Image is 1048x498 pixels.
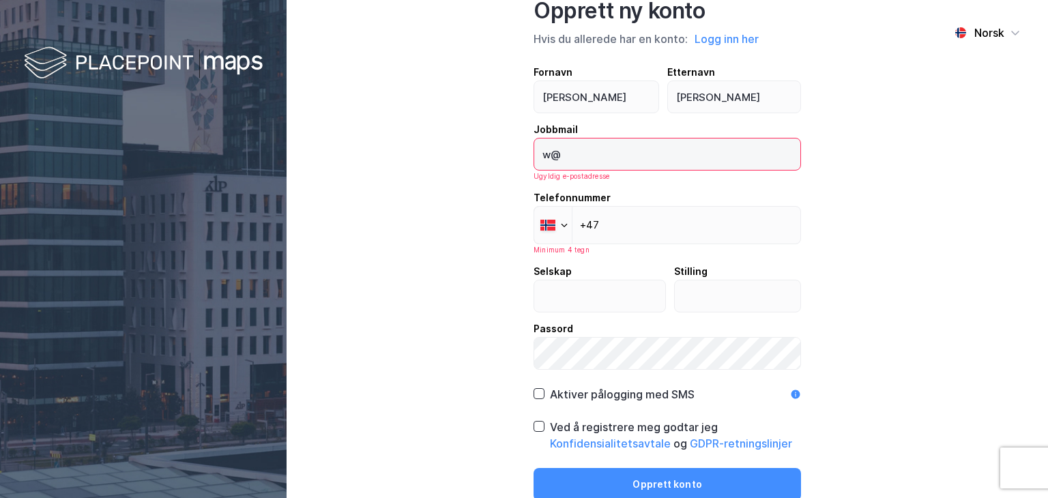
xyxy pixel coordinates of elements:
[534,206,801,244] input: TelefonnummerMinimum 4 tegn
[534,244,801,255] div: Minimum 4 tegn
[534,121,801,138] div: Jobbmail
[974,25,1004,41] div: Norsk
[667,64,802,80] div: Etternavn
[534,64,659,80] div: Fornavn
[24,44,263,84] img: logo-white.f07954bde2210d2a523dddb988cd2aa7.svg
[674,263,802,280] div: Stilling
[690,30,763,48] button: Logg inn her
[534,263,666,280] div: Selskap
[550,419,801,452] div: Ved å registrere meg godtar jeg og
[534,171,801,181] div: Ugyldig e-postadresse
[534,207,572,244] div: Norway: + 47
[534,190,801,206] div: Telefonnummer
[550,386,695,402] div: Aktiver pålogging med SMS
[980,433,1048,498] iframe: Chat Widget
[534,321,801,337] div: Passord
[534,30,801,48] div: Hvis du allerede har en konto:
